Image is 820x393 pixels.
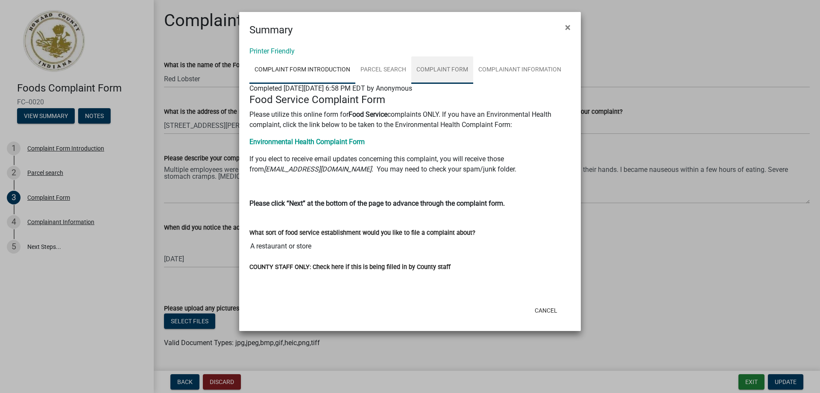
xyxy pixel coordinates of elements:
[528,303,564,318] button: Cancel
[249,109,571,130] p: Please utilize this online form for complaints ONLY. If you have an Environmental Health complain...
[249,47,295,55] a: Printer Friendly
[264,165,372,173] i: [EMAIL_ADDRESS][DOMAIN_NAME]
[249,94,571,106] h4: Food Service Complaint Form
[473,56,566,84] a: Complainant Information
[348,110,387,118] strong: Food Service
[249,22,293,38] h4: Summary
[411,56,473,84] a: Complaint Form
[558,15,577,39] button: Close
[249,230,475,236] label: What sort of food service establishment would you like to file a complaint about?
[249,56,355,84] a: Complaint Form Introduction
[249,264,451,270] label: COUNTY STAFF ONLY: Check here if this is being filled in by County staff
[565,21,571,33] span: ×
[249,199,505,207] strong: Please click “Next” at the bottom of the page to advance through the complaint form.
[249,84,412,92] span: Completed [DATE][DATE] 6:58 PM EDT by Anonymous
[249,154,571,174] p: If you elect to receive email updates concerning this complaint, you will receive those from . Yo...
[355,56,411,84] a: Parcel search
[249,138,365,146] a: Environmental Health Complaint Form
